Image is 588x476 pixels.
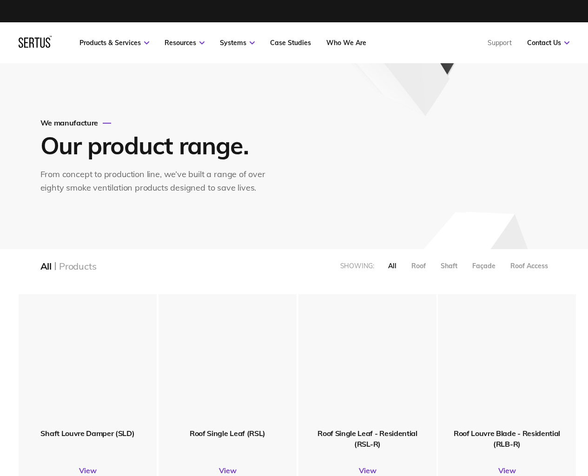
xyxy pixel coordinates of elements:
[510,262,548,270] div: Roof Access
[454,429,560,448] span: Roof Louvre Blade - Residential (RLB-R)
[270,39,311,47] a: Case Studies
[165,39,205,47] a: Resources
[40,118,275,127] div: We manufacture
[488,39,512,47] a: Support
[159,466,297,475] a: View
[441,262,457,270] div: Shaft
[190,429,265,438] span: Roof Single Leaf (RSL)
[388,262,396,270] div: All
[298,466,436,475] a: View
[472,262,496,270] div: Façade
[40,130,273,160] h1: Our product range.
[79,39,149,47] a: Products & Services
[40,260,52,272] div: All
[40,429,134,438] span: Shaft Louvre Damper (SLD)
[438,466,576,475] a: View
[527,39,569,47] a: Contact Us
[19,466,157,475] a: View
[340,262,374,270] div: Showing:
[220,39,255,47] a: Systems
[317,429,417,448] span: Roof Single Leaf - Residential (RSL-R)
[40,168,275,195] div: From concept to production line, we’ve built a range of over eighty smoke ventilation products de...
[326,39,366,47] a: Who We Are
[411,262,426,270] div: Roof
[59,260,96,272] div: Products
